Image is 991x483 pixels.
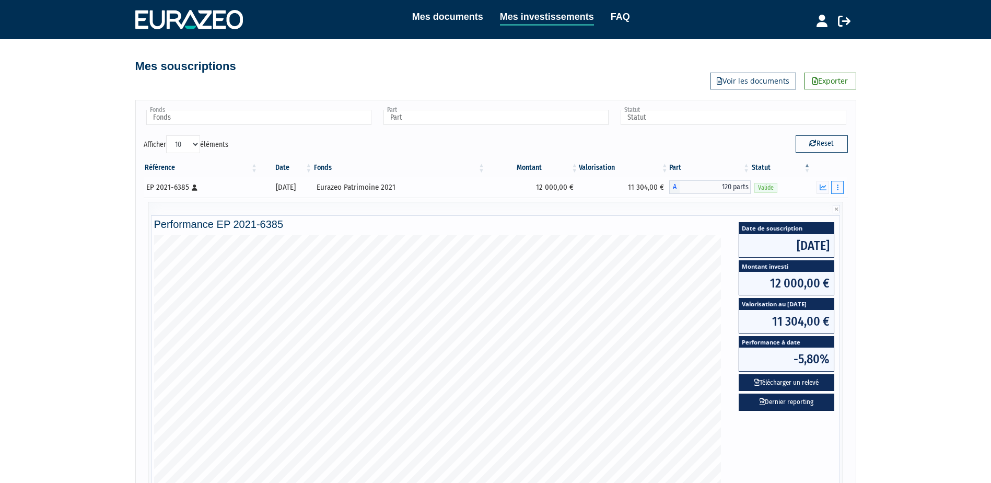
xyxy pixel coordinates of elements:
img: 1732889491-logotype_eurazeo_blanc_rvb.png [135,10,243,29]
span: Valide [754,183,777,193]
button: Reset [796,135,848,152]
th: Référence : activer pour trier la colonne par ordre croissant [144,159,259,177]
th: Part: activer pour trier la colonne par ordre croissant [669,159,751,177]
select: Afficheréléments [166,135,200,153]
button: Télécharger un relevé [739,374,834,392]
span: [DATE] [739,234,834,257]
span: 12 000,00 € [739,272,834,295]
td: 12 000,00 € [486,177,579,198]
label: Afficher éléments [144,135,228,153]
span: Performance à date [739,337,834,348]
span: Date de souscription [739,223,834,234]
th: Date: activer pour trier la colonne par ordre croissant [259,159,313,177]
a: Voir les documents [710,73,796,89]
th: Statut : activer pour trier la colonne par ordre d&eacute;croissant [751,159,811,177]
div: EP 2021-6385 [146,182,255,193]
span: 11 304,00 € [739,310,834,333]
div: [DATE] [262,182,309,193]
a: Mes documents [412,9,483,24]
td: 11 304,00 € [579,177,669,198]
a: Dernier reporting [739,394,834,411]
span: -5,80% [739,348,834,371]
th: Valorisation: activer pour trier la colonne par ordre croissant [579,159,669,177]
span: 120 parts [680,180,751,194]
h4: Performance EP 2021-6385 [154,218,837,230]
a: FAQ [611,9,630,24]
div: Eurazeo Patrimoine 2021 [317,182,482,193]
th: Fonds: activer pour trier la colonne par ordre croissant [313,159,486,177]
i: [Français] Personne physique [192,185,197,191]
a: Exporter [804,73,856,89]
div: A - Eurazeo Patrimoine 2021 [669,180,751,194]
span: A [669,180,680,194]
h4: Mes souscriptions [135,60,236,73]
th: Montant: activer pour trier la colonne par ordre croissant [486,159,579,177]
a: Mes investissements [500,9,594,26]
span: Valorisation au [DATE] [739,298,834,309]
span: Montant investi [739,261,834,272]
